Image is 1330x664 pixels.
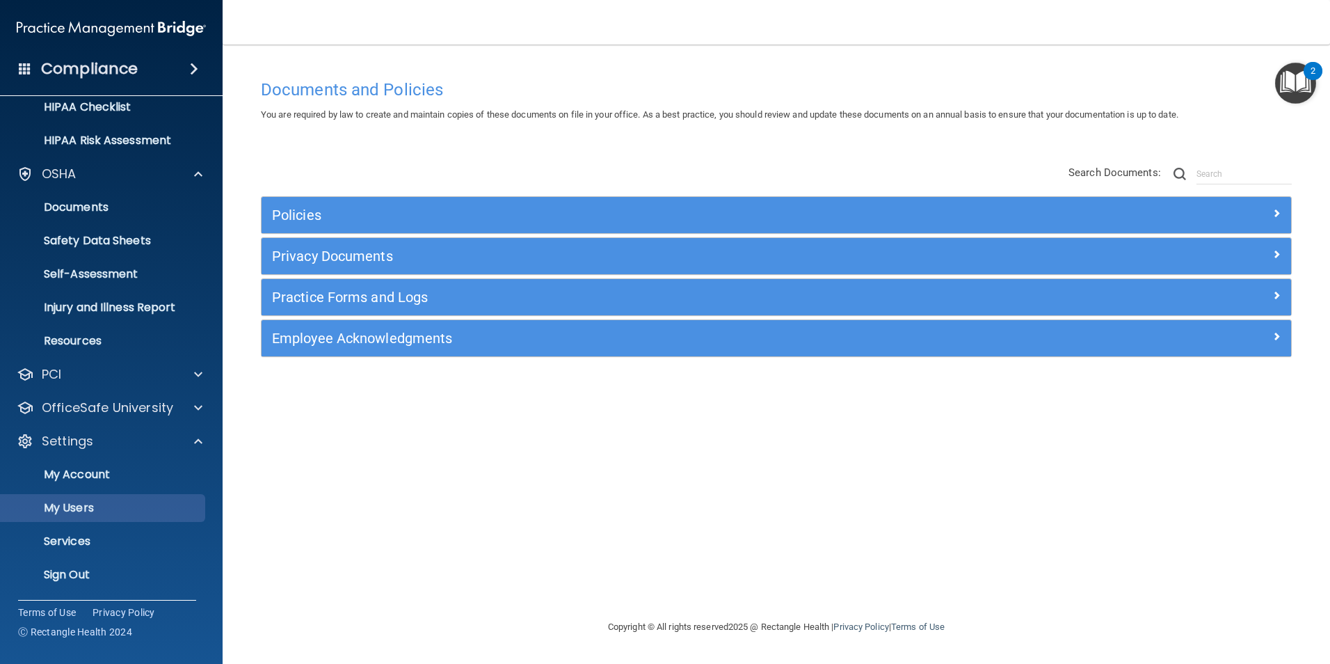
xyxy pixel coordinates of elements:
p: HIPAA Risk Assessment [9,134,199,148]
iframe: Drift Widget Chat Controller [1089,565,1313,621]
p: Injury and Illness Report [9,301,199,315]
a: OfficeSafe University [17,400,202,416]
a: Privacy Policy [93,606,155,619]
p: Self-Assessment [9,267,199,281]
div: 2 [1311,71,1315,89]
a: OSHA [17,166,202,182]
span: You are required by law to create and maintain copies of these documents on file in your office. ... [261,109,1178,120]
span: Ⓒ Rectangle Health 2024 [18,625,132,639]
h5: Employee Acknowledgments [272,331,1023,346]
a: Practice Forms and Logs [272,286,1281,308]
img: ic-search.3b580494.png [1173,168,1186,180]
a: Privacy Documents [272,245,1281,267]
h5: Privacy Documents [272,248,1023,264]
p: My Account [9,468,199,482]
p: PCI [42,366,61,383]
a: Policies [272,204,1281,226]
button: Open Resource Center, 2 new notifications [1275,63,1316,104]
h5: Practice Forms and Logs [272,290,1023,305]
a: Terms of Use [891,622,945,632]
div: Copyright © All rights reserved 2025 @ Rectangle Health | | [522,605,1030,649]
h4: Documents and Policies [261,81,1292,99]
img: PMB logo [17,15,206,42]
a: Employee Acknowledgments [272,327,1281,349]
p: Settings [42,433,93,450]
p: Safety Data Sheets [9,234,199,248]
a: Terms of Use [18,606,76,619]
a: Settings [17,433,202,450]
a: PCI [17,366,202,383]
p: OfficeSafe University [42,400,173,416]
p: Services [9,535,199,548]
p: HIPAA Checklist [9,100,199,114]
p: OSHA [42,166,77,182]
h4: Compliance [41,59,138,79]
span: Search Documents: [1068,166,1161,179]
input: Search [1196,164,1292,184]
p: My Users [9,501,199,515]
a: Privacy Policy [833,622,888,632]
p: Sign Out [9,568,199,582]
p: Resources [9,334,199,348]
h5: Policies [272,207,1023,223]
p: Documents [9,200,199,214]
